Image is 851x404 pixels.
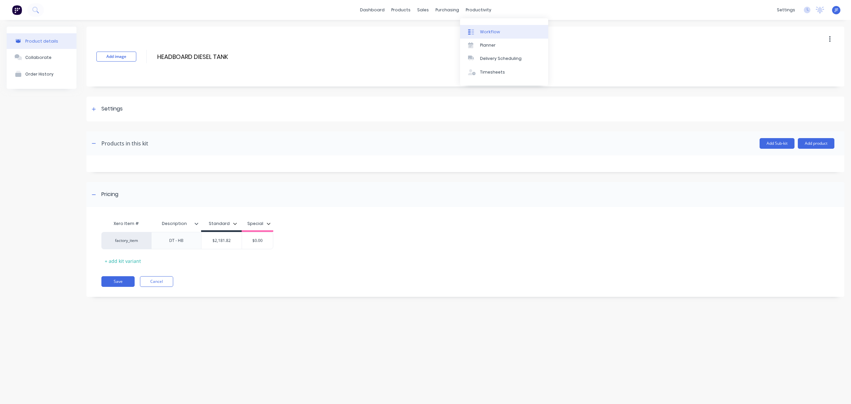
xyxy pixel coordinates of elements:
button: Add product [798,138,834,149]
button: Special [244,219,274,229]
div: sales [414,5,432,15]
div: settings [774,5,798,15]
a: Delivery Scheduling [460,52,548,65]
span: JF [835,7,838,13]
div: Products in this kit [101,139,148,147]
div: Settings [101,105,123,113]
div: factory_itemDT - HB$2,181.82$0.00 [101,232,273,249]
div: purchasing [432,5,462,15]
div: Xero Item # [101,217,151,230]
a: dashboard [357,5,388,15]
div: Planner [480,42,496,48]
div: Description [151,217,201,230]
input: Enter kit name [157,52,274,62]
div: Special [247,221,263,227]
div: Standard [209,221,230,227]
button: Collaborate [7,49,76,66]
div: + add kit variant [101,256,144,266]
button: Standard [205,219,240,229]
button: Product details [7,33,76,49]
a: Planner [460,39,548,52]
a: Timesheets [460,66,548,79]
div: products [388,5,414,15]
div: Timesheets [480,69,505,75]
button: Order History [7,66,76,82]
button: Add Sub-kit [760,138,794,149]
div: productivity [462,5,495,15]
div: $0.00 [241,232,274,249]
div: factory_item [108,238,145,244]
a: Workflow [460,25,548,38]
div: Order History [25,72,54,77]
img: Factory [12,5,22,15]
div: Description [151,215,197,232]
div: Pricing [101,190,118,199]
div: Product details [25,39,58,44]
div: $2,181.82 [201,232,242,249]
button: Save [101,276,135,287]
div: Delivery Scheduling [480,56,522,62]
div: DT - HB [160,236,193,245]
div: Collaborate [25,55,52,60]
div: Workflow [480,29,500,35]
button: Cancel [140,276,173,287]
button: Add image [96,52,136,62]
